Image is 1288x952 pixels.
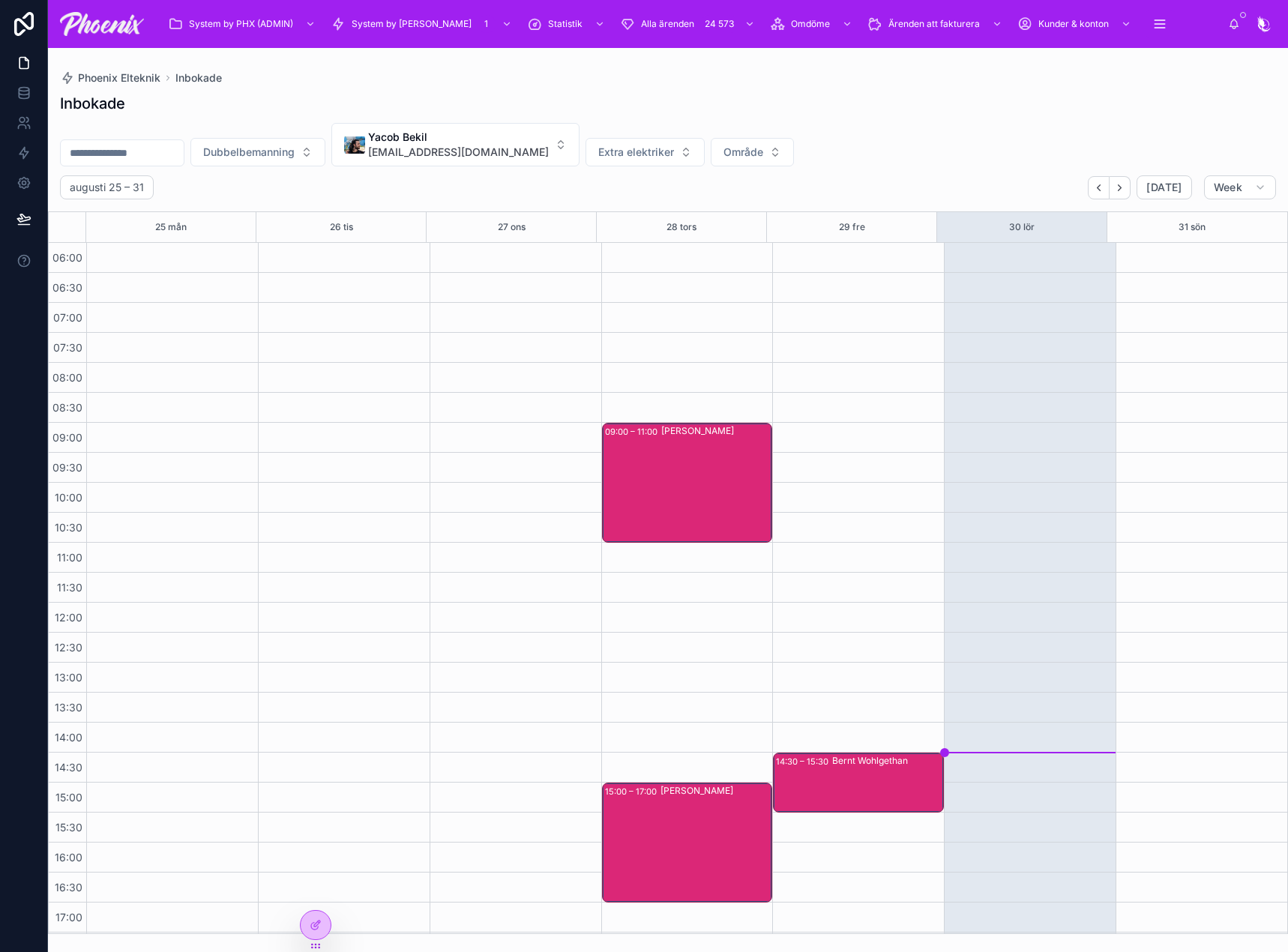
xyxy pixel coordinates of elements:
[53,551,86,564] span: 11:00
[203,145,295,160] span: Dubbelbemanning
[78,70,160,85] span: Phoenix Elteknik
[1204,175,1276,199] button: Week
[661,425,771,437] div: [PERSON_NAME]
[774,753,943,812] div: 14:30 – 15:30Bernt Wohlgethan
[330,212,353,242] button: 26 tis
[189,18,293,30] span: System by PHX (ADMIN)
[52,821,86,834] span: 15:30
[52,791,86,804] span: 15:00
[51,701,86,714] span: 13:30
[60,93,125,114] h1: Inbokade
[1110,176,1131,199] button: Next
[70,180,144,195] h2: augusti 25 – 31
[49,401,86,414] span: 08:30
[53,581,86,594] span: 11:30
[839,212,865,242] button: 29 fre
[863,10,1010,37] a: Ärenden att fakturera
[156,7,1228,40] div: scrollable content
[51,611,86,624] span: 12:00
[666,212,696,242] button: 28 tors
[1137,175,1191,199] button: [DATE]
[1088,176,1110,199] button: Back
[548,18,583,30] span: Statistik
[765,10,860,37] a: Omdöme
[723,145,763,160] span: Område
[498,212,526,242] button: 27 ons
[616,10,762,37] a: Alla ärenden24 573
[155,212,187,242] button: 25 mån
[776,754,832,769] div: 14:30 – 15:30
[478,15,496,33] div: 1
[605,424,661,439] div: 09:00 – 11:00
[352,18,472,30] span: System by [PERSON_NAME]
[603,424,772,542] div: 09:00 – 11:00[PERSON_NAME]
[190,138,325,166] button: Select Button
[523,10,613,37] a: Statistik
[791,18,830,30] span: Omdöme
[49,311,86,324] span: 07:00
[51,731,86,744] span: 14:00
[368,145,549,160] span: [EMAIL_ADDRESS][DOMAIN_NAME]
[711,138,794,166] button: Select Button
[51,881,86,894] span: 16:30
[660,785,771,797] div: [PERSON_NAME]
[586,138,705,166] button: Select Button
[51,851,86,864] span: 16:00
[700,15,738,33] div: 24 573
[51,671,86,684] span: 13:00
[603,783,772,902] div: 15:00 – 17:00[PERSON_NAME]
[1146,181,1182,194] span: [DATE]
[1179,212,1206,242] button: 31 sön
[49,371,86,384] span: 08:00
[60,12,144,36] img: App logo
[368,130,549,145] span: Yacob Bekil
[51,761,86,774] span: 14:30
[51,641,86,654] span: 12:30
[52,911,86,924] span: 17:00
[1013,10,1139,37] a: Kunder & konton
[641,18,694,30] span: Alla ärenden
[598,145,674,160] span: Extra elektriker
[175,70,222,85] a: Inbokade
[49,431,86,444] span: 09:00
[49,341,86,354] span: 07:30
[49,461,86,474] span: 09:30
[331,123,580,166] button: Select Button
[51,491,86,504] span: 10:00
[1214,181,1242,194] span: Week
[60,70,160,85] a: Phoenix Elteknik
[1038,18,1109,30] span: Kunder & konton
[1009,212,1035,242] button: 30 lör
[888,18,980,30] span: Ärenden att fakturera
[605,784,660,799] div: 15:00 – 17:00
[163,10,323,37] a: System by PHX (ADMIN)
[326,10,520,37] a: System by [PERSON_NAME]1
[49,281,86,294] span: 06:30
[49,251,86,264] span: 06:00
[832,755,942,767] div: Bernt Wohlgethan
[51,521,86,534] span: 10:30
